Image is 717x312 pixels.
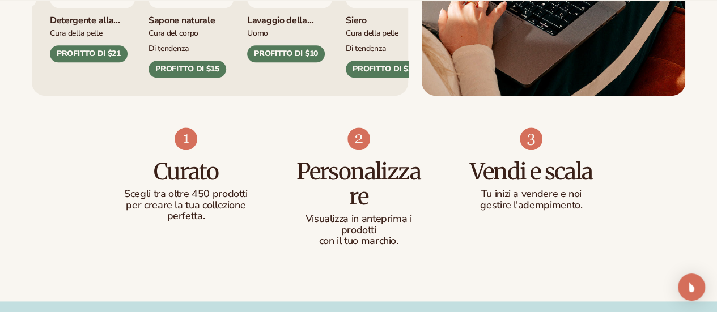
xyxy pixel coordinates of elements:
[124,187,248,223] font: Scegli tra oltre 450 prodotti per creare la tua collezione perfetta.
[481,187,581,200] font: Tu inizi a vendere e noi
[254,48,318,59] font: PROFITTO DI $10
[678,273,705,301] div: Apri Intercom Messenger
[470,157,592,186] font: Vendi e scala
[346,43,386,54] font: DI TENDENZA
[247,14,314,39] font: Lavaggio della barba
[346,14,366,27] font: Siero
[296,157,421,211] font: Personalizzare
[149,14,215,27] font: Sapone naturale
[346,28,398,39] font: CURA DELLA PELLE
[480,198,582,212] font: gestire l'adempimento.
[149,28,198,39] font: Cura del CORPO
[57,48,121,59] font: PROFITTO DI $21
[50,28,103,39] font: Cura della pelle
[520,127,542,150] img: Immagine Shopify 9
[149,43,189,54] font: DI TENDENZA
[319,234,398,247] font: con il tuo marchio.
[247,28,268,39] font: Uomo
[306,212,412,237] font: Visualizza in anteprima i prodotti
[353,63,417,74] font: PROFITTO DI $32
[154,157,218,186] font: Curato
[347,127,370,150] img: Immagine Shopify 8
[175,127,197,150] img: Immagine Shopify 7
[155,63,219,74] font: PROFITTO DI $15
[50,14,120,39] font: Detergente alla vitamina C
